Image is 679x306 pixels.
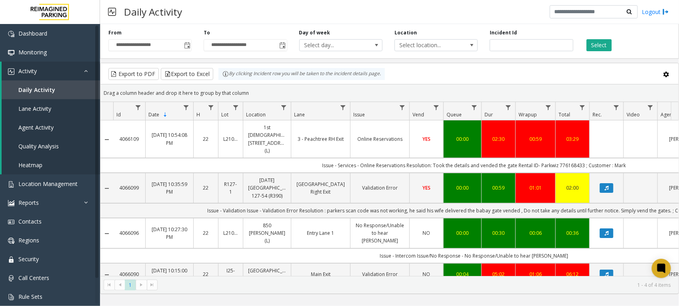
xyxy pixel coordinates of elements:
h3: Daily Activity [120,2,186,22]
a: Main Exit [296,270,345,278]
span: Contacts [18,218,42,225]
span: Heatmap [18,161,42,169]
a: Lane Filter Menu [338,102,349,113]
span: Queue [447,111,462,118]
a: [DATE] 10:15:00 PM [150,267,188,282]
button: Export to PDF [108,68,159,80]
a: 4066090 [118,270,140,278]
a: YES [415,135,439,143]
span: Regions [18,236,39,244]
a: Agent Activity [2,118,100,137]
a: YES [415,184,439,192]
a: [DATE] 10:35:59 PM [150,180,188,196]
span: Toggle popup [182,40,191,51]
a: L21078200 [223,135,238,143]
a: Activity [2,62,100,80]
div: By clicking Incident row you will be taken to the incident details page. [218,68,385,80]
img: 'icon' [8,294,14,300]
img: infoIcon.svg [222,71,229,77]
a: 03:29 [561,135,585,143]
span: Agent [661,111,674,118]
span: Security [18,255,39,263]
a: 06:12 [561,270,585,278]
span: Video [627,111,640,118]
span: Call Centers [18,274,49,282]
a: [GEOGRAPHIC_DATA] Right Exit [296,180,345,196]
span: YES [423,184,431,191]
a: 3 - Peachtree RH Exit [296,135,345,143]
span: Id [116,111,121,118]
span: Rec. [593,111,602,118]
span: Wrapup [519,111,537,118]
a: Video Filter Menu [645,102,656,113]
a: 02:00 [561,184,585,192]
a: Id Filter Menu [133,102,144,113]
a: Collapse Details [100,185,113,192]
span: Monitoring [18,48,47,56]
a: Dur Filter Menu [503,102,514,113]
a: Wrapup Filter Menu [543,102,554,113]
a: 01:01 [521,184,551,192]
a: 22 [198,135,213,143]
label: Incident Id [490,29,517,36]
div: Drag a column header and drop it here to group by that column [100,86,679,100]
a: Heatmap [2,156,100,174]
a: [DATE] [GEOGRAPHIC_DATA] 127-54 (R390) [248,176,286,200]
img: 'icon' [8,275,14,282]
a: 1st [DEMOGRAPHIC_DATA], [STREET_ADDRESS] (L) [248,124,286,154]
img: 'icon' [8,238,14,244]
a: H Filter Menu [206,102,216,113]
span: Dashboard [18,30,47,37]
a: 00:00 [449,135,477,143]
span: Issue [353,111,365,118]
span: Rule Sets [18,293,42,300]
a: 00:59 [521,135,551,143]
span: NO [423,271,431,278]
a: Collapse Details [100,230,113,237]
span: Location Management [18,180,78,188]
label: From [108,29,122,36]
label: To [204,29,210,36]
a: Total Filter Menu [577,102,588,113]
a: 850 [PERSON_NAME] (L) [248,222,286,245]
a: Collapse Details [100,272,113,278]
a: L21091600 [223,229,238,237]
a: 00:00 [449,229,477,237]
a: I25-120 [223,267,238,282]
a: NO [415,229,439,237]
span: Sortable [162,112,168,118]
a: 00:04 [449,270,477,278]
div: 00:06 [521,229,551,237]
span: Lane Activity [18,105,51,112]
a: Queue Filter Menu [469,102,480,113]
span: Reports [18,199,39,206]
span: Daily Activity [18,86,55,94]
a: 00:30 [487,229,511,237]
a: 01:06 [521,270,551,278]
a: [DATE] 10:27:30 PM [150,226,188,241]
img: pageIcon [108,2,116,22]
span: Toggle popup [278,40,287,51]
span: Location [246,111,266,118]
a: Quality Analysis [2,137,100,156]
span: Lane [294,111,305,118]
a: [GEOGRAPHIC_DATA] (I) (R390) [248,267,286,282]
span: Agent Activity [18,124,54,131]
span: Vend [413,111,424,118]
span: Select location... [395,40,461,51]
div: 05:02 [487,270,511,278]
img: 'icon' [8,68,14,75]
img: 'icon' [8,200,14,206]
a: Validation Error [355,184,405,192]
a: R127-1 [223,180,238,196]
a: 00:00 [449,184,477,192]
